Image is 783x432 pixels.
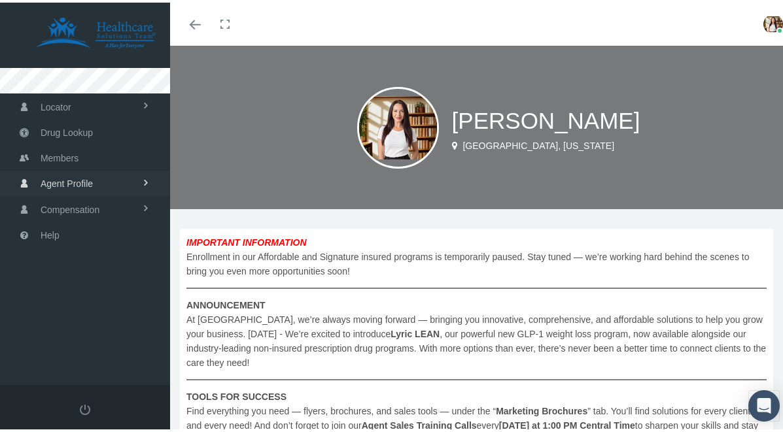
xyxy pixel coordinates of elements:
b: Marketing Brochures [496,403,587,414]
img: S_Profile_Picture_11571.png [357,84,439,166]
div: Open Intercom Messenger [748,388,780,419]
img: HEALTHCARE SOLUTIONS TEAM, LLC [17,14,174,47]
span: [PERSON_NAME] [452,105,640,131]
b: IMPORTANT INFORMATION [186,235,307,245]
span: Help [41,220,60,245]
b: [DATE] at 1:00 PM Central Time [499,418,635,428]
span: Compensation [41,195,99,220]
span: Members [41,143,78,168]
span: Drug Lookup [41,118,93,142]
b: TOOLS FOR SUCCESS [186,389,287,399]
img: S_Profile_Picture_11571.png [763,12,783,31]
b: Agent Sales Training Calls [362,418,477,428]
span: Locator [41,92,71,117]
b: ANNOUNCEMENT [186,297,266,308]
b: Lyric LEAN [391,326,440,337]
span: [GEOGRAPHIC_DATA], [US_STATE] [462,138,614,148]
span: Agent Profile [41,169,93,193]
